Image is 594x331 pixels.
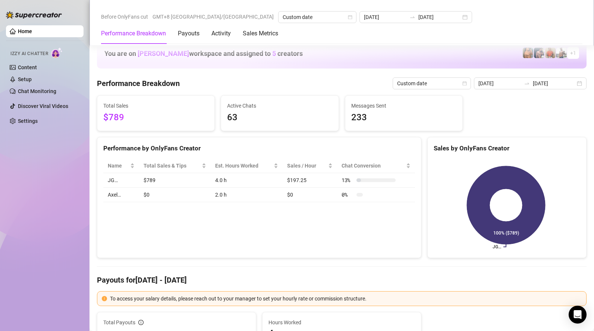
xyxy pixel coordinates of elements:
span: 5 [272,50,276,57]
span: Name [108,162,129,170]
img: AI Chatter [51,47,63,58]
a: Settings [18,118,38,124]
span: calendar [348,15,352,19]
span: Izzy AI Chatter [10,50,48,57]
span: Hours Worked [268,318,415,327]
span: to [409,14,415,20]
th: Total Sales & Tips [139,159,211,173]
span: $789 [103,111,208,125]
td: 4.0 h [211,173,283,188]
a: Home [18,28,32,34]
span: [PERSON_NAME] [138,50,189,57]
td: JG… [103,173,139,188]
a: Chat Monitoring [18,88,56,94]
input: Start date [478,79,521,87]
td: $197.25 [283,173,337,188]
a: Content [18,64,37,70]
div: Payouts [178,29,199,38]
div: Sales by OnlyFans Creator [434,143,580,153]
h4: Payouts for [DATE] - [DATE] [97,275,587,285]
span: swap-right [409,14,415,20]
div: Activity [211,29,231,38]
span: 233 [351,111,456,125]
span: Custom date [397,78,466,89]
th: Chat Conversion [337,159,415,173]
th: Sales / Hour [283,159,337,173]
input: End date [418,13,461,21]
text: JG… [493,244,501,249]
td: $789 [139,173,211,188]
span: exclamation-circle [102,296,107,301]
th: Name [103,159,139,173]
span: Chat Conversion [342,162,405,170]
h1: You are on workspace and assigned to creators [104,50,303,58]
a: Discover Viral Videos [18,103,68,109]
div: To access your salary details, please reach out to your manager to set your hourly rate or commis... [110,295,582,303]
td: $0 [283,188,337,202]
img: JG [523,48,533,58]
span: Total Sales [103,102,208,110]
td: 2.0 h [211,188,283,202]
img: Axel [534,48,544,58]
img: JUSTIN [556,48,567,58]
td: Axel… [103,188,139,202]
span: to [524,80,530,86]
div: Est. Hours Worked [215,162,272,170]
span: info-circle [138,320,144,325]
span: Messages Sent [351,102,456,110]
div: Sales Metrics [243,29,278,38]
input: Start date [364,13,406,21]
div: Performance Breakdown [101,29,166,38]
span: calendar [462,81,467,86]
span: Sales / Hour [287,162,327,170]
a: Setup [18,76,32,82]
span: Total Payouts [103,318,135,327]
span: GMT+8 [GEOGRAPHIC_DATA]/[GEOGRAPHIC_DATA] [153,11,274,22]
span: swap-right [524,80,530,86]
span: Custom date [283,12,352,23]
span: Before OnlyFans cut [101,11,148,22]
img: logo-BBDzfeDw.svg [6,11,62,19]
h4: Performance Breakdown [97,78,180,89]
span: 0 % [342,191,353,199]
span: 63 [227,111,332,125]
div: Open Intercom Messenger [569,306,587,324]
div: Performance by OnlyFans Creator [103,143,415,153]
span: + 1 [570,49,576,57]
span: Active Chats [227,102,332,110]
img: Justin [545,48,556,58]
td: $0 [139,188,211,202]
input: End date [533,79,575,87]
span: 13 % [342,176,353,184]
span: Total Sales & Tips [144,162,200,170]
